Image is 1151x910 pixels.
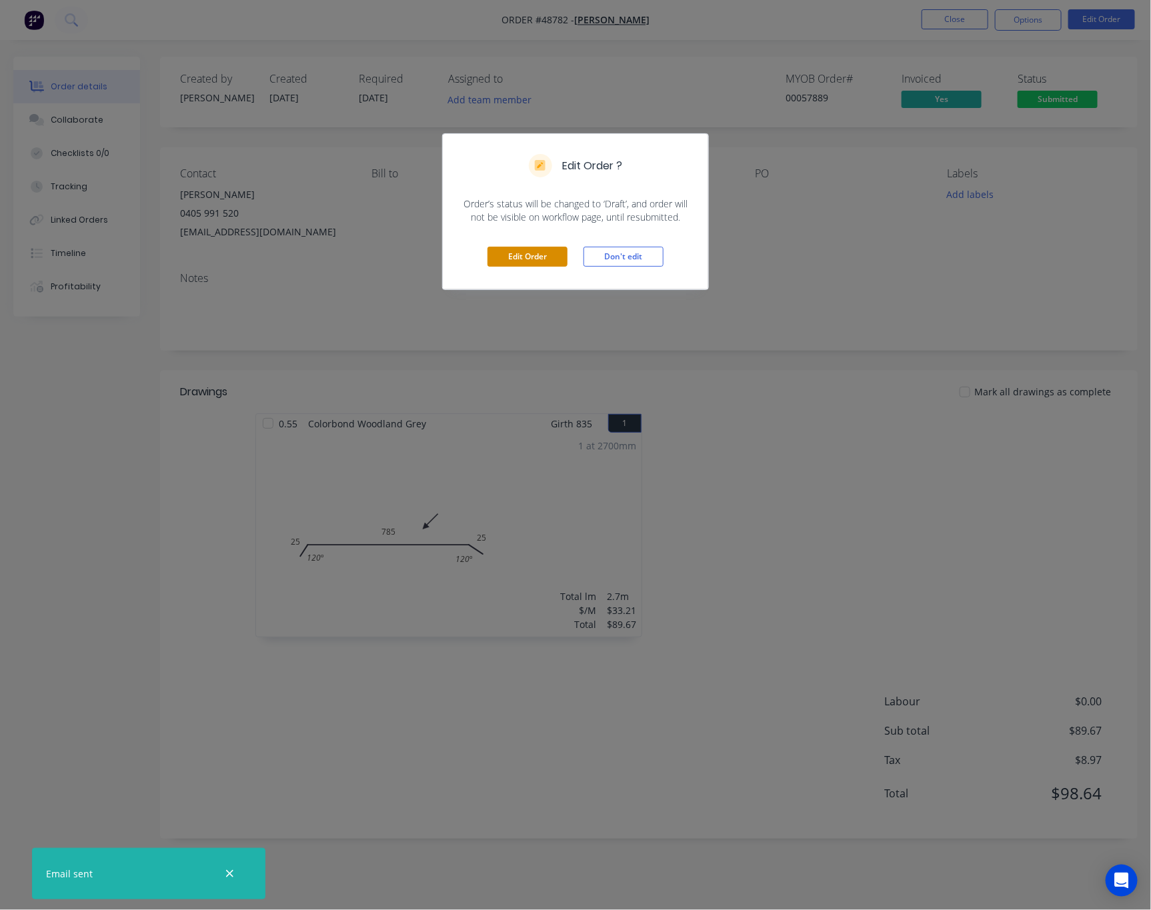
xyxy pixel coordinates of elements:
[459,197,692,224] span: Order’s status will be changed to ‘Draft’, and order will not be visible on workflow page, until ...
[563,158,623,174] h5: Edit Order ?
[46,867,93,881] div: Email sent
[1106,865,1138,897] div: Open Intercom Messenger
[487,247,567,267] button: Edit Order
[584,247,664,267] button: Don't edit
